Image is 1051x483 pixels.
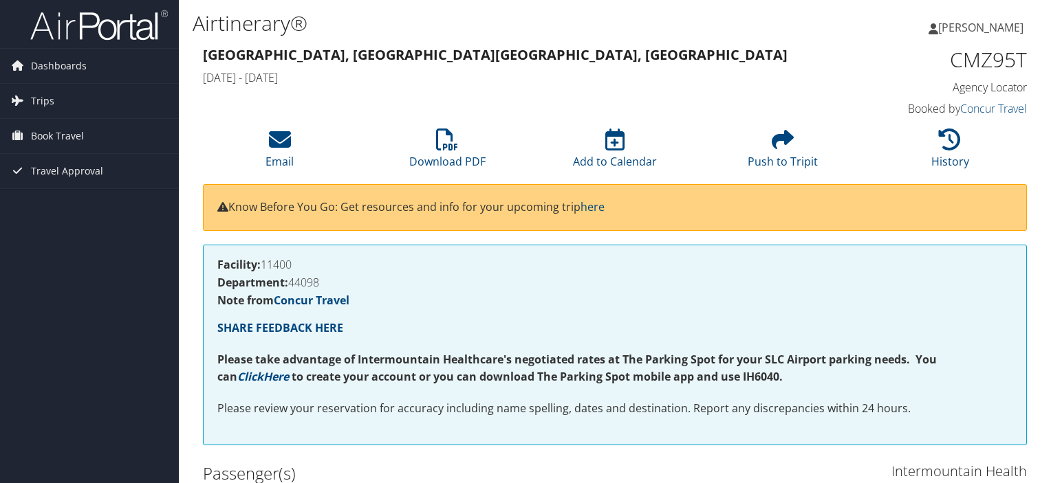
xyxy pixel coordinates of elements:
[931,136,969,169] a: History
[217,320,343,335] a: SHARE FEEDBACK HERE
[266,136,294,169] a: Email
[217,259,1012,270] h4: 11400
[836,101,1027,116] h4: Booked by
[217,400,1012,418] p: Please review your reservation for accuracy including name spelling, dates and destination. Repor...
[929,7,1037,48] a: [PERSON_NAME]
[193,9,756,38] h1: Airtinerary®
[625,462,1027,481] h3: Intermountain Health
[938,20,1023,35] span: [PERSON_NAME]
[274,293,349,308] a: Concur Travel
[203,45,788,64] strong: [GEOGRAPHIC_DATA], [GEOGRAPHIC_DATA] [GEOGRAPHIC_DATA], [GEOGRAPHIC_DATA]
[836,45,1027,74] h1: CMZ95T
[217,257,261,272] strong: Facility:
[960,101,1027,116] a: Concur Travel
[409,136,486,169] a: Download PDF
[31,84,54,118] span: Trips
[217,293,349,308] strong: Note from
[836,80,1027,95] h4: Agency Locator
[31,119,84,153] span: Book Travel
[573,136,657,169] a: Add to Calendar
[237,369,263,384] a: Click
[748,136,818,169] a: Push to Tripit
[30,9,168,41] img: airportal-logo.png
[31,154,103,188] span: Travel Approval
[217,277,1012,288] h4: 44098
[581,199,605,214] a: here
[217,199,1012,216] p: Know Before You Go: Get resources and info for your upcoming trip
[217,352,937,385] strong: Please take advantage of Intermountain Healthcare's negotiated rates at The Parking Spot for your...
[292,369,783,384] strong: to create your account or you can download The Parking Spot mobile app and use IH6040.
[31,49,87,83] span: Dashboards
[217,275,288,290] strong: Department:
[203,70,816,85] h4: [DATE] - [DATE]
[263,369,289,384] a: Here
